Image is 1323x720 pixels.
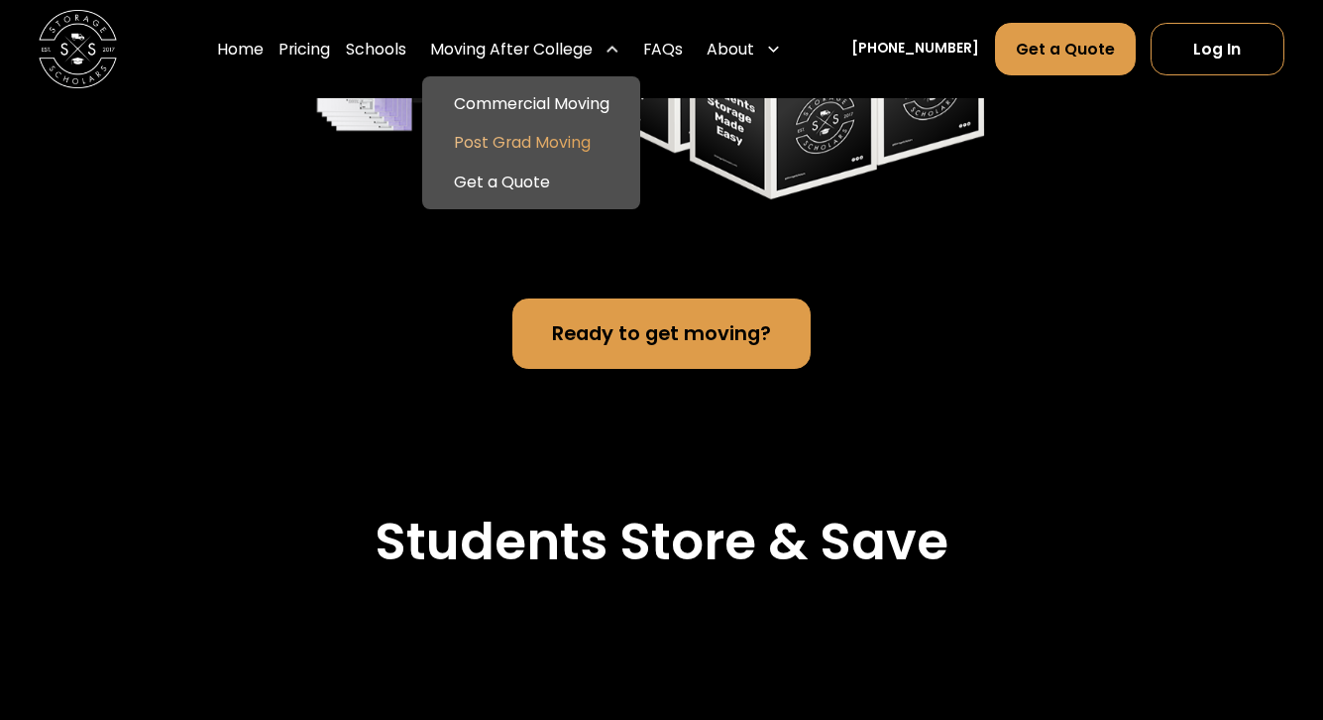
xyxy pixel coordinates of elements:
a: Schools [346,22,406,76]
img: Storage Scholars main logo [39,10,117,88]
div: Moving After College [430,37,593,60]
div: About [707,37,754,60]
a: Commercial Moving [430,84,632,123]
div: Moving After College [422,22,627,76]
nav: Moving After College [422,76,640,209]
a: Ready to get moving? [512,299,812,369]
a: Log In [1151,23,1283,75]
a: Pricing [278,22,330,76]
a: Home [217,22,264,76]
div: About [699,22,789,76]
a: Get a Quote [430,163,632,201]
a: Post Grad Moving [430,123,632,162]
h2: Students Store & Save [375,512,948,573]
a: [PHONE_NUMBER] [851,39,979,60]
a: FAQs [643,22,683,76]
a: Get a Quote [995,23,1135,75]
